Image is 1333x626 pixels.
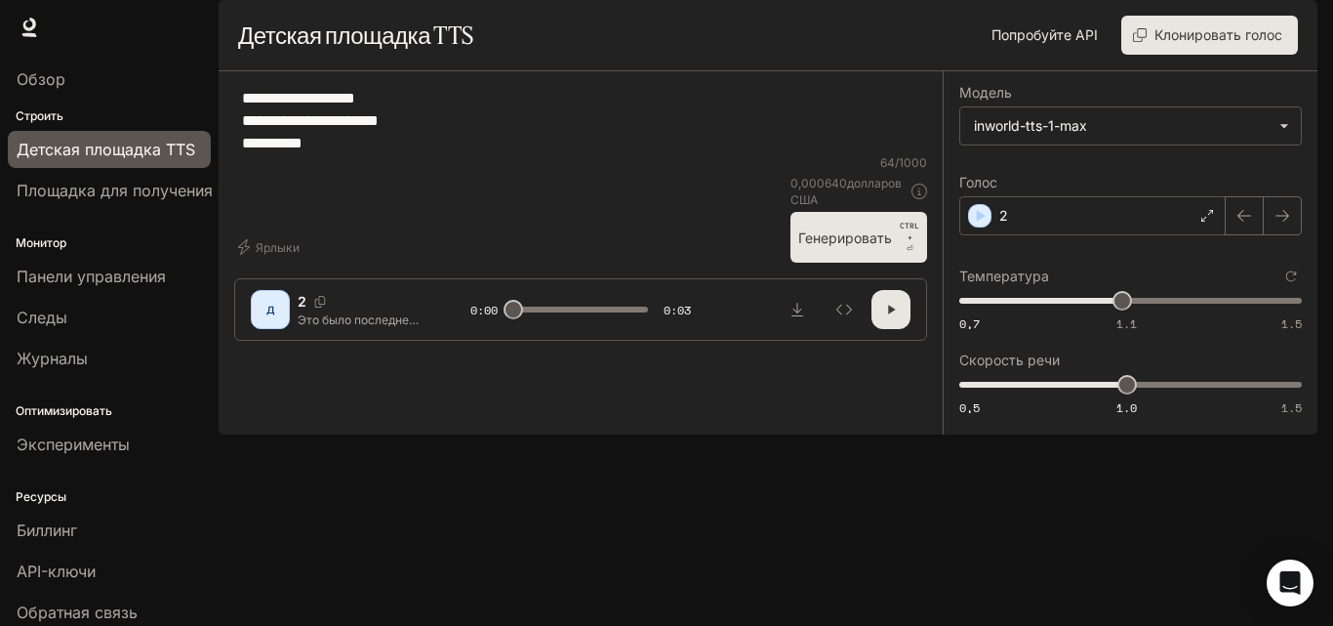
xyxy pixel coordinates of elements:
[1116,315,1137,332] font: 1.1
[991,26,1098,43] font: Попробуйте API
[238,21,473,50] font: Детская площадка TTS
[899,155,927,170] font: 1000
[266,304,275,315] font: Д
[825,290,864,329] button: Осмотреть
[900,221,919,242] font: CTRL +
[1281,315,1302,332] font: 1.5
[798,230,892,246] font: Генерировать
[256,241,300,256] font: Ярлыки
[1281,399,1302,416] font: 1.5
[959,84,1012,101] font: Модель
[974,117,1087,134] font: inworld-tts-1-max
[984,16,1106,55] a: Попробуйте API
[999,207,1008,224] font: 2
[306,296,334,308] button: Копировать голосовой идентификатор
[1280,266,1302,287] button: Сбросить к настройкам по умолчанию
[959,268,1049,284] font: Температура
[959,174,997,190] font: Голос
[790,212,927,263] button: ГенерироватьCTRL +⏎
[1267,560,1313,606] div: Открытый Интерком Мессенджер
[298,313,419,377] font: Это было последнее, что он видел перед темой, как исчезнувший.
[1154,26,1282,43] font: Клонировать голос
[298,293,306,310] font: 2
[960,107,1301,145] div: inworld-tts-1-max
[664,302,691,318] font: 0:03
[959,352,1060,368] font: Скорость речи
[1121,16,1298,55] button: Клонировать голос
[470,302,498,318] font: 0:00
[790,176,847,190] font: 0,000640
[234,231,307,263] button: Ярлыки
[959,315,980,332] font: 0,7
[778,290,817,329] button: Скачать аудио
[880,155,895,170] font: 64
[895,155,899,170] font: /
[790,176,902,207] font: долларов США
[907,244,913,253] font: ⏎
[959,399,980,416] font: 0,5
[1116,399,1137,416] font: 1.0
